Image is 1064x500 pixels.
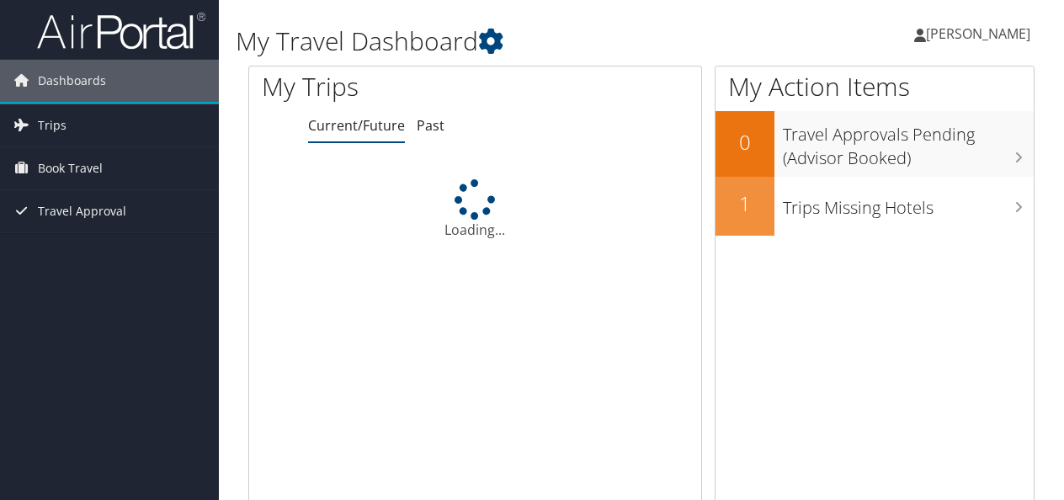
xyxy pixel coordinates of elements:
a: 0Travel Approvals Pending (Advisor Booked) [716,111,1034,176]
span: [PERSON_NAME] [926,24,1030,43]
a: Past [417,116,444,135]
h3: Travel Approvals Pending (Advisor Booked) [783,114,1034,170]
h2: 1 [716,189,774,218]
a: 1Trips Missing Hotels [716,177,1034,236]
span: Dashboards [38,60,106,102]
img: airportal-logo.png [37,11,205,51]
h1: My Action Items [716,69,1034,104]
span: Travel Approval [38,190,126,232]
h2: 0 [716,128,774,157]
a: [PERSON_NAME] [914,8,1047,59]
span: Book Travel [38,147,103,189]
h1: My Travel Dashboard [236,24,777,59]
h1: My Trips [262,69,500,104]
h3: Trips Missing Hotels [783,188,1034,220]
div: Loading... [249,179,701,240]
a: Current/Future [308,116,405,135]
span: Trips [38,104,66,146]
